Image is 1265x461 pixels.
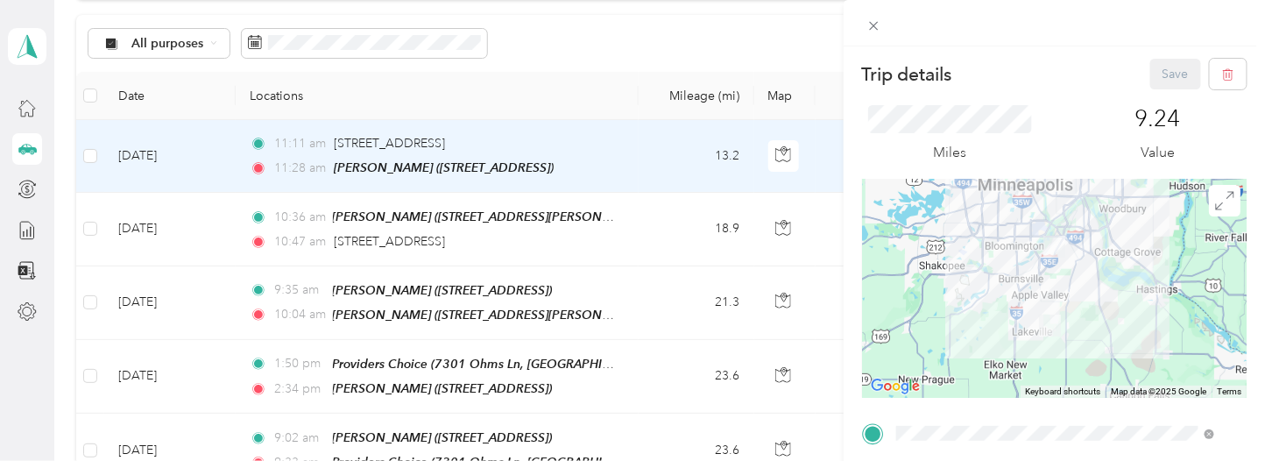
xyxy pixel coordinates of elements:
[1141,142,1175,164] p: Value
[1111,387,1206,396] span: Map data ©2025 Google
[1025,386,1100,398] button: Keyboard shortcuts
[1167,363,1265,461] iframe: Everlance-gr Chat Button Frame
[866,375,924,398] img: Google
[934,142,967,164] p: Miles
[862,62,952,87] p: Trip details
[866,375,924,398] a: Open this area in Google Maps (opens a new window)
[1135,105,1181,133] p: 9.24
